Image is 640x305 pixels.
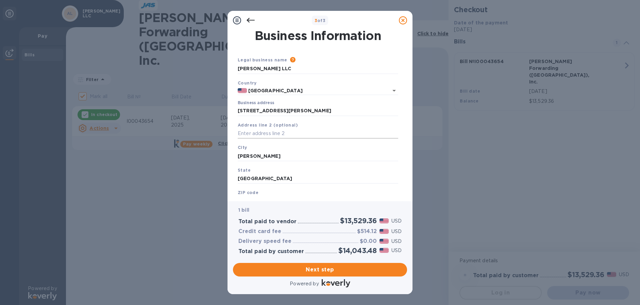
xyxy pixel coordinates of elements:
b: of 3 [315,18,326,23]
input: Enter state [238,174,398,184]
img: US [238,88,247,93]
span: Next step [238,266,402,274]
p: USD [391,217,402,225]
h3: $514.12 [357,228,377,235]
b: State [238,168,251,173]
h1: Business Information [236,28,400,43]
p: USD [391,247,402,254]
p: USD [391,228,402,235]
button: Next step [233,263,407,277]
input: Enter address line 2 [238,129,398,139]
b: Country [238,80,257,85]
h3: Total paid to vendor [238,218,297,225]
b: 1 bill [238,207,249,213]
h3: $0.00 [360,238,377,245]
img: USD [380,248,389,253]
p: USD [391,238,402,245]
img: USD [380,218,389,223]
h3: Delivery speed fee [238,238,291,245]
img: USD [380,229,389,234]
h2: $14,043.48 [338,246,377,255]
p: Powered by [290,280,319,287]
img: USD [380,239,389,244]
input: Enter legal business name [238,64,398,74]
label: Business address [238,101,274,105]
input: Enter address [238,106,398,116]
input: Enter city [238,151,398,161]
h2: $13,529.36 [340,216,377,225]
img: Logo [322,279,350,287]
b: ZIP code [238,190,258,195]
span: 3 [315,18,317,23]
b: Address line 2 (optional) [238,122,298,128]
button: Open [389,86,399,95]
h3: Credit card fee [238,228,281,235]
b: City [238,145,247,150]
b: Legal business name [238,57,287,62]
input: Select country [247,87,379,95]
h3: Total paid by customer [238,248,304,255]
